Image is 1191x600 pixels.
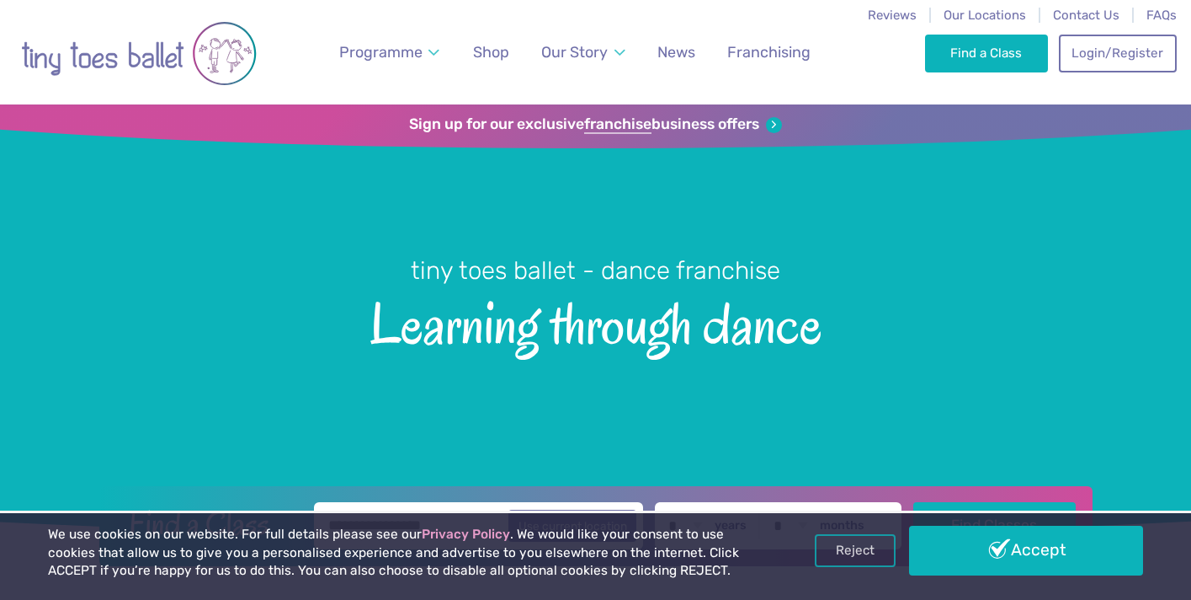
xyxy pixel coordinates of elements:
[508,510,637,542] button: Use current location
[332,34,448,72] a: Programme
[727,43,811,61] span: Franchising
[944,8,1026,23] a: Our Locations
[1146,8,1177,23] a: FAQs
[339,43,423,61] span: Programme
[1059,35,1177,72] a: Login/Register
[815,534,896,566] a: Reject
[29,287,1162,356] span: Learning through dance
[913,502,1076,549] button: Find Classes
[720,34,818,72] a: Franchising
[409,115,782,134] a: Sign up for our exclusivefranchisebusiness offers
[909,526,1144,575] a: Accept
[21,11,257,96] img: tiny toes ballet
[465,34,517,72] a: Shop
[411,256,780,285] small: tiny toes ballet - dance franchise
[650,34,703,72] a: News
[422,527,510,542] a: Privacy Policy
[925,35,1049,72] a: Find a Class
[657,43,695,61] span: News
[1053,8,1119,23] a: Contact Us
[541,43,608,61] span: Our Story
[868,8,917,23] a: Reviews
[584,115,651,134] strong: franchise
[534,34,633,72] a: Our Story
[473,43,509,61] span: Shop
[115,502,302,544] h2: Find a Class
[48,526,760,581] p: We use cookies on our website. For full details please see our . We would like your consent to us...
